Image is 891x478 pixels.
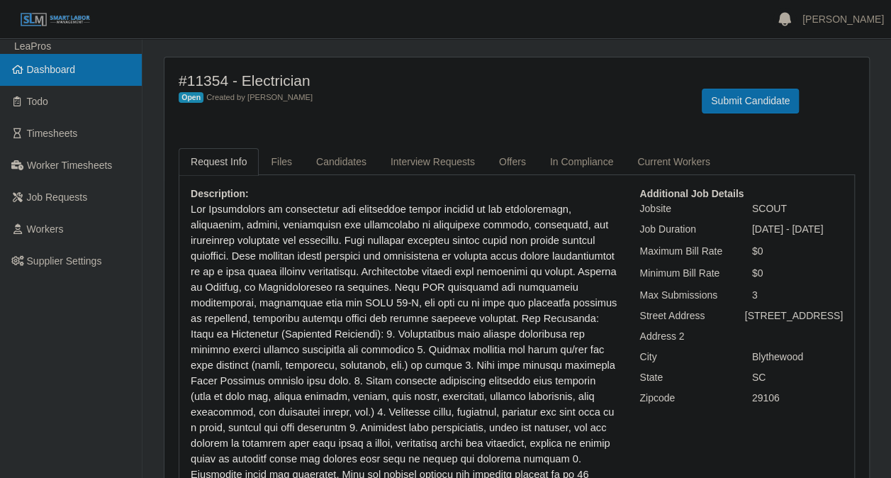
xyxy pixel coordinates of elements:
div: Zipcode [629,391,741,406]
span: Dashboard [27,64,76,75]
img: SLM Logo [20,12,91,28]
span: Supplier Settings [27,255,102,267]
h4: #11354 - Electrician [179,72,680,89]
div: Job Duration [629,222,741,237]
a: [PERSON_NAME] [802,12,884,27]
div: 29106 [741,391,853,406]
span: Todo [27,96,48,107]
a: Current Workers [625,148,722,176]
div: City [629,350,741,365]
span: Timesheets [27,128,78,139]
span: LeaPros [14,40,51,52]
div: $0 [741,266,853,281]
span: Workers [27,223,64,235]
a: Interview Requests [379,148,487,176]
b: Additional Job Details [639,188,744,199]
div: Minimum Bill Rate [629,266,741,281]
div: Address 2 [629,329,741,344]
div: [STREET_ADDRESS] [734,309,853,323]
div: [DATE] - [DATE] [741,222,853,237]
div: State [629,370,741,385]
span: Open [179,92,203,104]
div: Maximum Bill Rate [629,244,741,259]
span: Created by [PERSON_NAME] [206,93,313,101]
span: Worker Timesheets [27,160,112,171]
div: Jobsite [629,201,741,216]
button: Submit Candidate [702,89,799,113]
div: SCOUT [741,201,853,216]
a: Offers [487,148,538,176]
a: Files [259,148,304,176]
div: Blythewood [741,350,853,365]
a: In Compliance [538,148,626,176]
div: $0 [741,244,853,259]
div: SC [741,370,853,385]
div: 3 [741,288,853,303]
div: Max Submissions [629,288,741,303]
span: Job Requests [27,191,88,203]
a: Request Info [179,148,259,176]
a: Candidates [304,148,379,176]
b: Description: [191,188,249,199]
div: Street Address [629,309,734,323]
